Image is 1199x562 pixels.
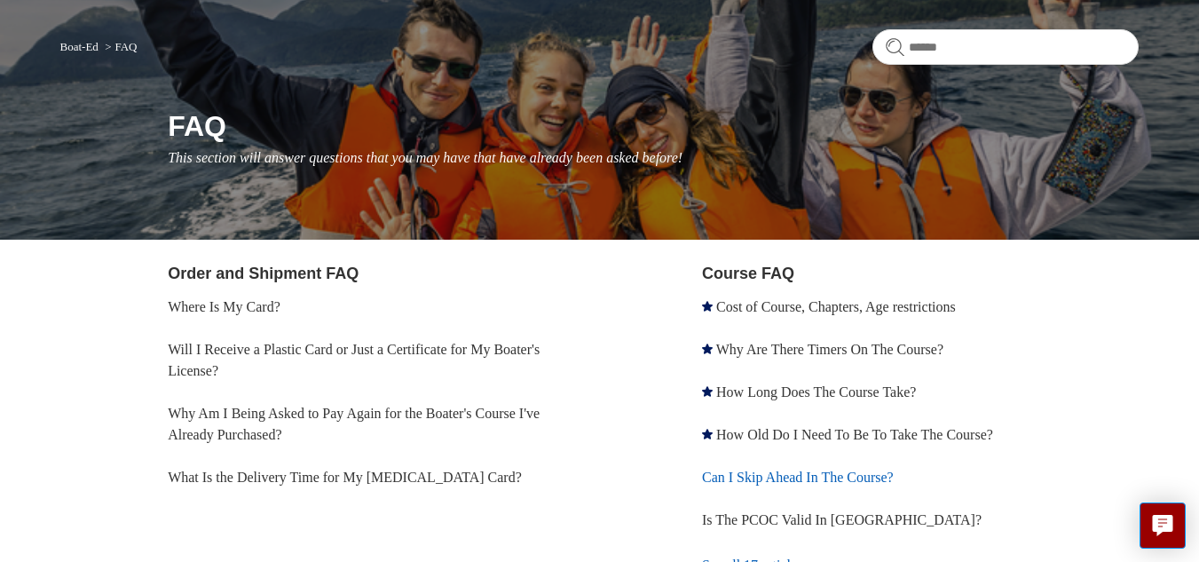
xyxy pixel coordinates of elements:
[168,470,522,485] a: What Is the Delivery Time for My [MEDICAL_DATA] Card?
[702,344,713,354] svg: Promoted article
[168,406,540,442] a: Why Am I Being Asked to Pay Again for the Boater's Course I've Already Purchased?
[101,40,137,53] li: FAQ
[702,512,982,527] a: Is The PCOC Valid In [GEOGRAPHIC_DATA]?
[168,265,359,282] a: Order and Shipment FAQ
[872,29,1139,65] input: Search
[60,40,99,53] a: Boat-Ed
[716,342,943,357] a: Why Are There Timers On The Course?
[168,147,1139,169] p: This section will answer questions that you may have that have already been asked before!
[168,342,540,378] a: Will I Receive a Plastic Card or Just a Certificate for My Boater's License?
[702,470,894,485] a: Can I Skip Ahead In The Course?
[702,429,713,439] svg: Promoted article
[1140,503,1186,549] button: Live chat
[716,427,993,442] a: How Old Do I Need To Be To Take The Course?
[702,386,713,397] svg: Promoted article
[702,301,713,312] svg: Promoted article
[168,105,1139,147] h1: FAQ
[702,265,794,282] a: Course FAQ
[60,40,102,53] li: Boat-Ed
[168,299,280,314] a: Where Is My Card?
[716,384,916,400] a: How Long Does The Course Take?
[716,299,956,314] a: Cost of Course, Chapters, Age restrictions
